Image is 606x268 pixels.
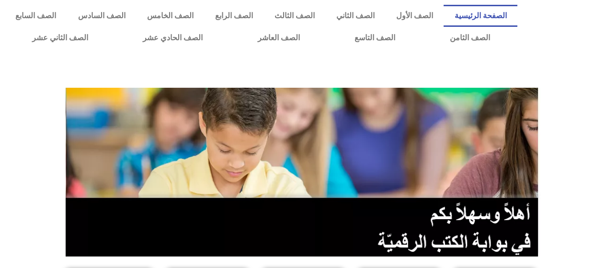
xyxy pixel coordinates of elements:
a: الصفحة الرئيسية [444,5,517,27]
a: الصف الأول [385,5,444,27]
a: الصف التاسع [327,27,423,49]
a: الصف السابع [5,5,67,27]
a: الصف العاشر [230,27,327,49]
a: الصف الثاني [325,5,385,27]
a: الصف الحادي عشر [115,27,230,49]
a: الصف السادس [67,5,136,27]
a: الصف الرابع [204,5,263,27]
a: الصف الثالث [263,5,325,27]
a: الصف الثاني عشر [5,27,115,49]
a: الصف الخامس [136,5,204,27]
a: الصف الثامن [423,27,517,49]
